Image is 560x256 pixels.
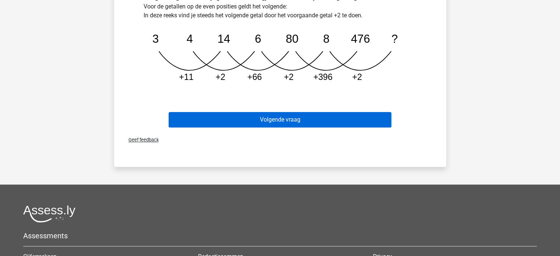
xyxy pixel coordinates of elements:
[351,32,370,45] tspan: 476
[215,72,225,82] tspan: +2
[152,32,158,45] tspan: 3
[169,112,391,127] button: Volgende vraag
[313,72,332,82] tspan: +396
[255,32,261,45] tspan: 6
[23,205,75,222] img: Assessly logo
[352,72,362,82] tspan: +2
[247,72,261,82] tspan: +66
[286,32,298,45] tspan: 80
[283,72,293,82] tspan: +2
[23,231,537,240] h5: Assessments
[217,32,230,45] tspan: 14
[186,32,193,45] tspan: 4
[323,32,329,45] tspan: 8
[123,137,159,143] span: Geef feedback
[391,32,398,45] tspan: ?
[179,72,193,82] tspan: +11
